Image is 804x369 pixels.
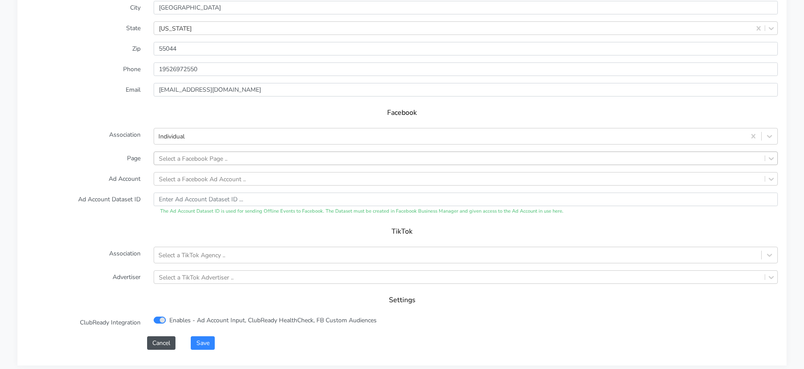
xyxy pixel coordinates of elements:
[20,247,147,263] label: Association
[191,336,214,350] button: Save
[158,132,185,141] div: Individual
[159,154,227,163] div: Select a Facebook Page ..
[154,83,778,97] input: Enter Email ...
[20,193,147,215] label: Ad Account Dataset ID
[20,128,147,145] label: Association
[20,152,147,165] label: Page
[159,174,246,183] div: Select a Facebook Ad Account ..
[35,109,769,117] h5: Facebook
[159,272,234,282] div: Select a TikTok Advertiser ..
[154,42,778,55] input: Enter Zip ..
[158,251,225,260] div: Select a TikTok Agency ..
[20,316,147,329] label: ClubReady Integration
[20,21,147,35] label: State
[35,296,769,304] h5: Settings
[20,83,147,97] label: Email
[159,24,192,33] div: [US_STATE]
[35,228,769,236] h5: TikTok
[20,62,147,76] label: Phone
[154,62,778,76] input: Enter phone ...
[20,42,147,55] label: Zip
[20,172,147,186] label: Ad Account
[154,193,778,206] input: Enter Ad Account Dataset ID ...
[20,1,147,14] label: City
[169,316,377,325] label: Enables - Ad Account Input, ClubReady HealthCheck, FB Custom Audiences
[20,270,147,284] label: Advertiser
[154,208,778,215] div: The Ad Account Dataset ID is used for sending Offline Events to Facebook. The Dataset must be cre...
[154,1,778,14] input: Enter the City ..
[147,336,175,350] button: Cancel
